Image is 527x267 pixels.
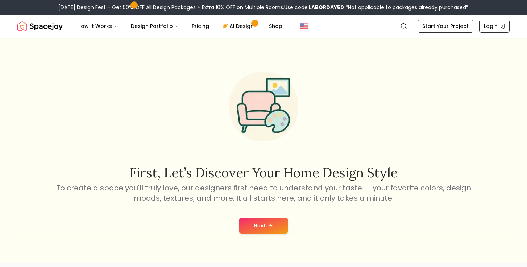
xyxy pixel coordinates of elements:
[186,19,215,33] a: Pricing
[55,165,472,180] h2: First, let’s discover your home design style
[216,19,262,33] a: AI Design
[71,19,288,33] nav: Main
[71,19,124,33] button: How It Works
[284,4,344,11] span: Use code:
[17,19,63,33] a: Spacejoy
[217,60,310,153] img: Start Style Quiz Illustration
[17,15,510,38] nav: Global
[300,22,308,30] img: United States
[125,19,184,33] button: Design Portfolio
[418,20,473,33] a: Start Your Project
[58,4,469,11] div: [DATE] Design Fest – Get 50% OFF All Design Packages + Extra 10% OFF on Multiple Rooms.
[344,4,469,11] span: *Not applicable to packages already purchased*
[55,183,472,203] p: To create a space you'll truly love, our designers first need to understand your taste — your fav...
[263,19,288,33] a: Shop
[479,20,510,33] a: Login
[17,19,63,33] img: Spacejoy Logo
[309,4,344,11] b: LABORDAY50
[239,218,288,234] button: Next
